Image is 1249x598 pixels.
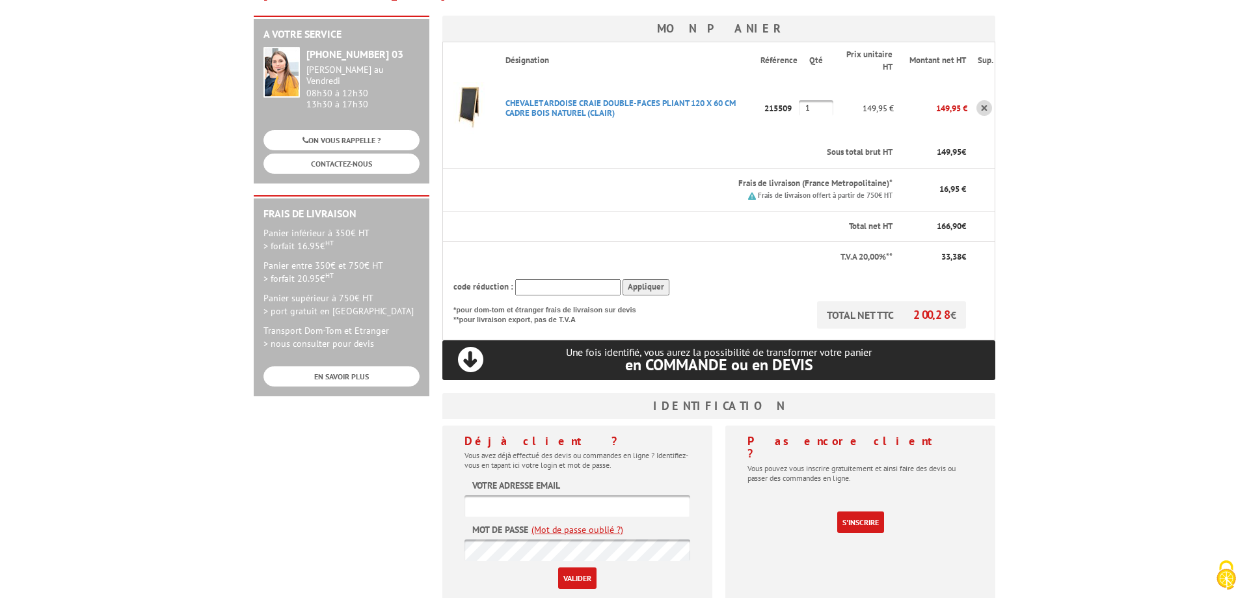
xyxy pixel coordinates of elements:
[263,154,420,174] a: CONTACTEZ-NOUS
[453,221,893,233] p: Total net HT
[472,523,528,536] label: Mot de passe
[453,281,513,292] span: code réduction :
[748,192,756,200] img: picto.png
[464,450,690,470] p: Vous avez déjà effectué des devis ou commandes en ligne ? Identifiez-vous en tapant ici votre log...
[472,479,560,492] label: Votre adresse email
[904,55,966,67] p: Montant net HT
[758,191,893,200] small: Frais de livraison offert à partir de 750€ HT
[263,226,420,252] p: Panier inférieur à 350€ HT
[967,42,995,79] th: Sup.
[760,97,799,120] p: 215509
[747,435,973,461] h4: Pas encore client ?
[623,279,669,295] input: Appliquer
[495,42,760,79] th: Désignation
[747,463,973,483] p: Vous pouvez vous inscrire gratuitement et ainsi faire des devis ou passer des commandes en ligne.
[1210,559,1242,591] img: Cookies (fenêtre modale)
[453,301,649,325] p: *pour dom-tom et étranger frais de livraison sur devis **pour livraison export, pas de T.V.A
[904,146,966,159] p: €
[1203,554,1249,598] button: Cookies (fenêtre modale)
[904,221,966,233] p: €
[263,338,374,349] span: > nous consulter pour devis
[263,324,420,350] p: Transport Dom-Tom et Etranger
[937,221,961,232] span: 166,90
[263,240,334,252] span: > forfait 16.95€
[937,146,961,157] span: 149,95
[263,47,300,98] img: widget-service.jpg
[306,64,420,109] div: 08h30 à 12h30 13h30 à 17h30
[453,251,893,264] p: T.V.A 20,00%**
[306,64,420,87] div: [PERSON_NAME] au Vendredi
[844,49,893,73] p: Prix unitaire HT
[505,178,893,190] p: Frais de livraison (France Metropolitaine)*
[442,16,995,42] h3: Mon panier
[442,346,995,373] p: Une fois identifié, vous aurez la possibilité de transformer votre panier
[306,48,403,61] strong: [PHONE_NUMBER] 03
[833,97,894,120] p: 149,95 €
[913,307,950,322] span: 200,28
[443,82,495,134] img: CHEVALET ARDOISE CRAIE DOUBLE-FACES PLIANT 120 X 60 CM CADRE BOIS NATUREL (CLAIR)
[325,271,334,280] sup: HT
[505,98,736,118] a: CHEVALET ARDOISE CRAIE DOUBLE-FACES PLIANT 120 X 60 CM CADRE BOIS NATUREL (CLAIR)
[495,137,894,168] th: Sous total brut HT
[760,55,798,67] p: Référence
[442,393,995,419] h3: Identification
[904,251,966,264] p: €
[817,301,966,329] p: TOTAL NET TTC €
[263,208,420,220] h2: Frais de Livraison
[263,259,420,285] p: Panier entre 350€ et 750€ HT
[531,523,623,536] a: (Mot de passe oublié ?)
[558,567,597,589] input: Valider
[263,305,414,317] span: > port gratuit en [GEOGRAPHIC_DATA]
[263,130,420,150] a: ON VOUS RAPPELLE ?
[263,366,420,387] a: EN SAVOIR PLUS
[325,238,334,247] sup: HT
[939,183,966,195] span: 16,95 €
[263,292,420,318] p: Panier supérieur à 750€ HT
[837,511,884,533] a: S'inscrire
[464,435,690,448] h4: Déjà client ?
[941,251,961,262] span: 33,38
[625,355,813,375] span: en COMMANDE ou en DEVIS
[263,29,420,40] h2: A votre service
[799,42,833,79] th: Qté
[894,97,967,120] p: 149,95 €
[263,273,334,284] span: > forfait 20.95€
